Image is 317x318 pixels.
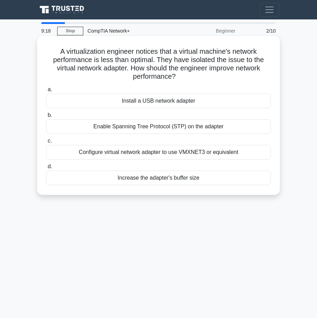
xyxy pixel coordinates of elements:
div: 2/10 [239,24,280,38]
div: Configure virtual network adapter to use VMXNET3 or equivalent [46,145,271,160]
span: d. [48,163,52,169]
span: c. [48,138,52,144]
span: a. [48,86,52,92]
div: Beginner [179,24,239,38]
div: Increase the adapter's buffer size [46,171,271,185]
button: Toggle navigation [260,3,279,17]
div: Enable Spanning Tree Protocol (STP) on the adapter [46,119,271,134]
span: b. [48,112,52,118]
h5: A virtualization engineer notices that a virtual machine's network performance is less than optim... [45,47,272,81]
a: Stop [57,27,83,35]
div: CompTIA Network+ [83,24,179,38]
div: 9:18 [37,24,57,38]
div: Install a USB network adapter [46,94,271,108]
